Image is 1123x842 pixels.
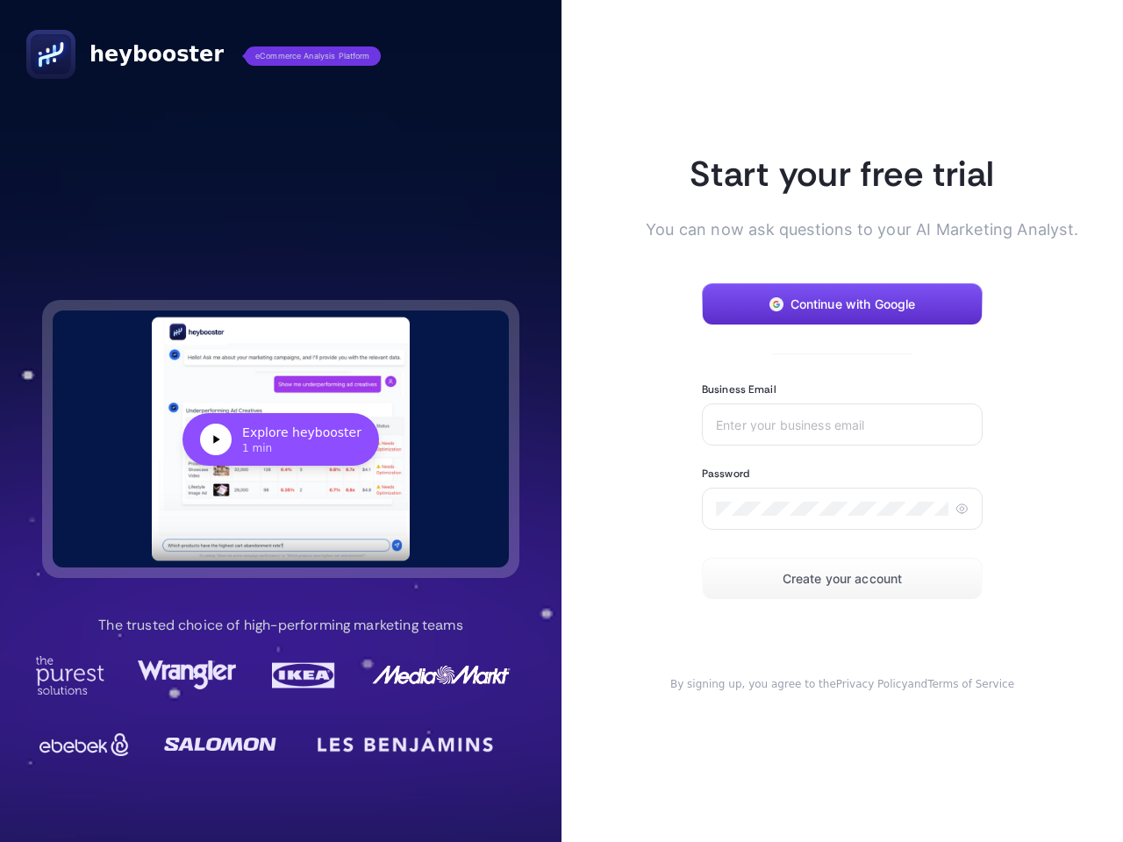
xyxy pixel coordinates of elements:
div: 1 min [242,441,361,455]
a: Terms of Service [927,678,1014,690]
span: By signing up, you agree to the [670,678,836,690]
img: Ikea [268,656,339,695]
input: Enter your business email [716,417,969,432]
h1: Start your free trial [646,151,1039,196]
img: Ebebek [35,727,133,762]
span: Create your account [783,572,903,586]
button: Explore heybooster1 min [53,310,509,567]
label: Business Email [702,382,776,396]
div: and [646,677,1039,691]
span: heybooster [89,40,224,68]
span: eCommerce Analysis Platform [245,46,381,66]
button: Continue with Google [702,283,983,325]
img: Wrangler [138,656,236,695]
a: Privacy Policy [836,678,908,690]
p: You can now ask questions to your AI Marketing Analyst. [646,218,1039,241]
label: Password [702,467,749,481]
img: MediaMarkt [371,656,511,695]
img: Salomon [164,727,276,762]
span: Continue with Google [790,297,916,311]
a: heyboostereCommerce Analysis Platform [26,30,381,79]
img: LesBenjamin [307,724,504,766]
img: Purest [35,656,105,695]
p: The trusted choice of high-performing marketing teams [98,615,462,636]
button: Create your account [702,558,983,600]
div: Explore heybooster [242,424,361,441]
